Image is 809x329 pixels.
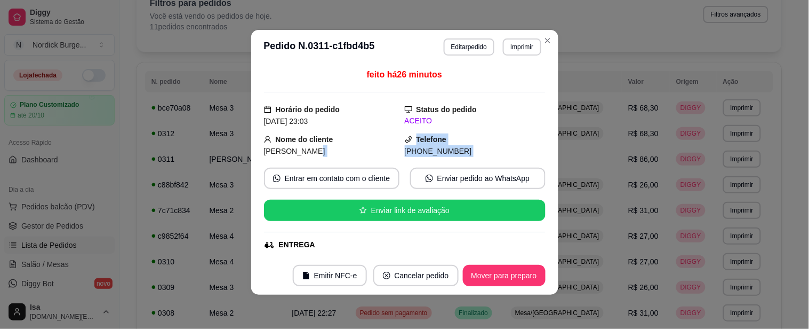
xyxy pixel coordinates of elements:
strong: Nome do cliente [276,135,333,144]
span: user [264,136,271,143]
h3: Pedido N. 0311-c1fbd4b5 [264,38,375,56]
button: Imprimir [503,38,541,56]
button: close-circleCancelar pedido [373,265,459,286]
span: whats-app [426,175,433,182]
span: file [302,272,310,279]
span: phone [405,136,412,143]
span: close-circle [383,272,390,279]
button: Close [539,32,556,49]
span: star [359,207,367,214]
strong: Telefone [416,135,447,144]
button: Mover para preparo [463,265,546,286]
strong: Horário do pedido [276,105,340,114]
div: ENTREGA [279,239,315,250]
button: Editarpedido [444,38,494,56]
button: fileEmitir NFC-e [293,265,367,286]
span: feito há 26 minutos [367,70,442,79]
button: starEnviar link de avaliação [264,200,546,221]
div: ACEITO [405,115,546,127]
span: [PERSON_NAME] [264,147,325,155]
button: whats-appEntrar em contato com o cliente [264,168,399,189]
span: [DATE] 23:03 [264,117,308,126]
span: [PHONE_NUMBER] [405,147,472,155]
span: calendar [264,106,271,113]
span: desktop [405,106,412,113]
span: whats-app [273,175,281,182]
button: whats-appEnviar pedido ao WhatsApp [410,168,546,189]
strong: Status do pedido [416,105,477,114]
